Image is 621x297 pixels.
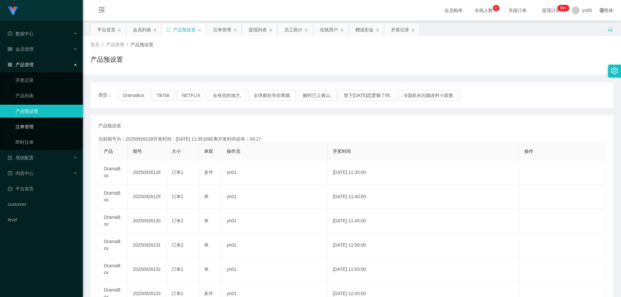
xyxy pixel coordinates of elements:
[8,31,34,36] span: 数据中心
[204,170,213,175] span: 多件
[472,8,496,13] span: 在线人数
[284,24,302,36] div: 员工统计
[97,24,115,36] div: 平台首页
[172,170,183,175] span: 订单1
[8,6,18,16] img: logo.9652507e.png
[355,24,374,36] div: 赠送彩金
[611,67,618,74] i: 图标: setting
[16,136,78,149] a: 即时注单
[539,8,563,13] span: 提现订单
[8,182,78,195] a: 图标: dashboard平台首页
[91,0,113,21] i: 图标: menu-fold
[340,28,344,32] i: 图标: close
[16,105,78,118] a: 产品预设置
[128,160,167,185] td: 20250926128
[198,28,202,32] i: 图标: close
[166,27,170,32] i: 图标: sync
[8,31,12,36] i: 图标: check-circle-o
[376,28,379,32] i: 图标: close
[8,171,34,176] span: 内容中心
[172,291,183,296] span: 订单1
[98,90,118,101] span: 类型：
[177,90,206,101] button: NETFLIX
[204,267,209,272] span: 单
[304,28,308,32] i: 图标: close
[8,62,12,67] i: 图标: appstore-o
[99,185,128,209] td: DramaBox
[91,42,100,47] span: 首页
[106,42,124,47] span: 产品管理
[222,209,328,233] td: yn01
[222,233,328,257] td: yn01
[8,47,34,52] span: 会员管理
[8,155,34,160] span: 系统配置
[8,198,78,211] a: customer
[99,209,128,233] td: DramaBox
[208,90,246,101] button: 去有你的地方.
[118,90,149,101] button: DramaBox
[102,42,103,47] span: /
[328,257,519,281] td: [DATE] 11:55:00
[222,257,328,281] td: yn01
[204,218,209,223] span: 单
[495,5,497,11] p: 6
[328,185,519,209] td: [DATE] 11:40:00
[16,120,78,133] a: 注单管理
[398,90,460,101] button: 冷面机长闪婚农村小甜妻.
[411,28,415,32] i: 图标: close
[99,160,128,185] td: DramaBox
[99,233,128,257] td: DramaBox
[98,136,605,143] div: 当前期号为：20250926128开奖时间：[DATE] 11:35:00距离开奖时间还有：04:17
[98,122,121,129] span: 产品预设值
[128,257,167,281] td: 20250926132
[8,213,78,226] a: level
[328,209,519,233] td: [DATE] 11:45:00
[153,28,157,32] i: 图标: close
[16,74,78,87] a: 开奖记录
[505,8,530,13] span: 充值订单
[128,185,167,209] td: 20250926129
[8,47,12,51] i: 图标: table
[222,185,328,209] td: yn01
[213,24,231,36] div: 注单管理
[557,5,569,11] sup: 328
[339,90,396,101] button: 陛下[DATE]恋爱脑了吗.
[298,90,337,101] button: 醒时已上春山.
[172,218,183,223] span: 订单2
[249,24,267,36] div: 提现列表
[133,149,142,154] span: 期号
[227,149,240,154] span: 操作员
[172,242,183,248] span: 订单2
[204,242,209,248] span: 单
[128,233,167,257] td: 20250926131
[222,160,328,185] td: yn01
[328,233,519,257] td: [DATE] 11:50:00
[8,155,12,160] i: 图标: form
[16,89,78,102] a: 产品列表
[172,194,183,199] span: 订单1
[607,26,613,32] i: 图标: unlock
[233,28,237,32] i: 图标: close
[99,257,128,281] td: DramaBox
[333,149,351,154] span: 开奖时间
[151,90,175,101] button: TikTok
[204,194,209,199] span: 单
[493,5,499,11] sup: 6
[320,24,338,36] div: 在线用户
[8,62,34,67] span: 产品管理
[131,42,153,47] span: 产品预设置
[128,209,167,233] td: 20250926130
[524,149,533,154] span: 操作
[172,267,183,272] span: 订单1
[104,149,113,154] span: 产品
[127,42,128,47] span: /
[8,171,12,175] i: 图标: profile
[204,291,213,296] span: 多件
[117,28,121,32] i: 图标: close
[269,28,273,32] i: 图标: close
[91,55,123,64] h1: 产品预设置
[204,149,213,154] span: 单双
[600,8,604,13] i: 图标: global
[248,90,296,101] button: 全球都在等你离婚.
[172,149,181,154] span: 大小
